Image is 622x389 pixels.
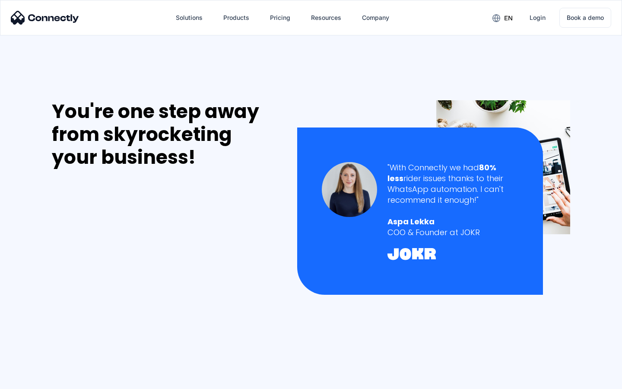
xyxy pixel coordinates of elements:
[223,12,249,24] div: Products
[559,8,611,28] a: Book a demo
[387,227,518,238] div: COO & Founder at JOKR
[9,374,52,386] aside: Language selected: English
[387,162,496,184] strong: 80% less
[304,7,348,28] div: Resources
[530,12,546,24] div: Login
[17,374,52,386] ul: Language list
[362,12,389,24] div: Company
[52,100,279,169] div: You're one step away from skyrocketing your business!
[216,7,256,28] div: Products
[387,162,518,206] div: "With Connectly we had rider issues thanks to their WhatsApp automation. I can't recommend it eno...
[11,11,79,25] img: Connectly Logo
[387,216,435,227] strong: Aspa Lekka
[311,12,341,24] div: Resources
[355,7,396,28] div: Company
[270,12,290,24] div: Pricing
[176,12,203,24] div: Solutions
[52,179,181,377] iframe: Form 0
[523,7,552,28] a: Login
[486,11,519,24] div: en
[504,12,513,24] div: en
[263,7,297,28] a: Pricing
[169,7,209,28] div: Solutions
